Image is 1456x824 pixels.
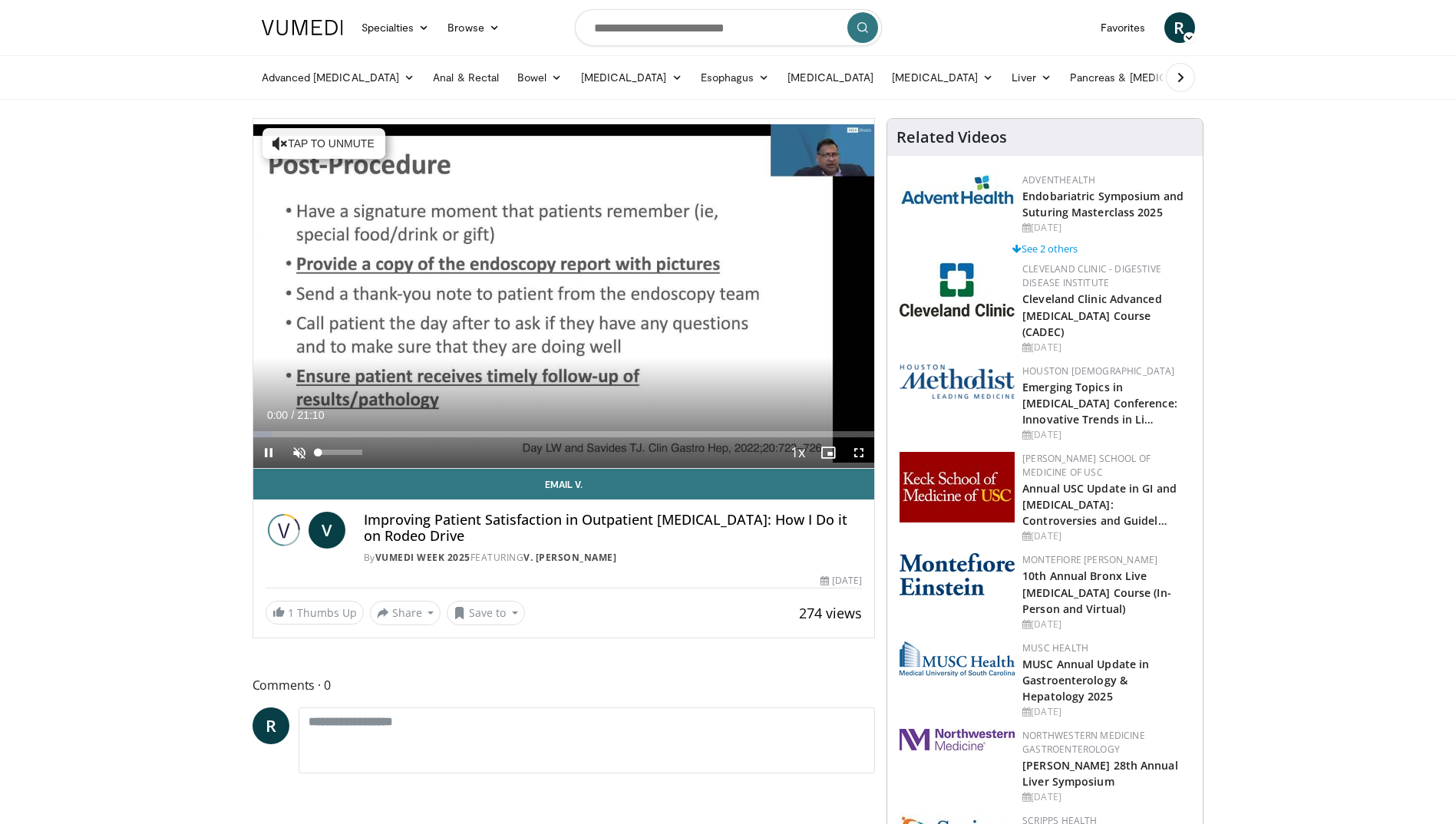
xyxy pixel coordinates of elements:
[424,62,508,93] a: Anal & Rectal
[352,12,439,43] a: Specialties
[1022,292,1162,338] a: Cleveland Clinic Advanced [MEDICAL_DATA] Course (CADEC)
[1164,12,1195,43] a: R
[1002,62,1060,93] a: Liver
[266,601,364,625] a: 1 Thumbs Up
[1022,758,1178,789] a: [PERSON_NAME] 28th Annual Liver Symposium
[1022,189,1184,219] a: Endobariatric Symposium and Suturing Masterclass 2025
[438,12,509,43] a: Browse
[575,9,882,46] input: Search topics, interventions
[799,604,862,622] span: 274 views
[253,119,875,469] video-js: Video Player
[1022,529,1190,543] div: [DATE]
[523,551,616,564] a: V. [PERSON_NAME]
[1022,553,1157,566] a: Montefiore [PERSON_NAME]
[900,262,1015,317] img: 26c3db21-1732-4825-9e63-fd6a0021a399.jpg.150x105_q85_autocrop_double_scale_upscale_version-0.2.jpg
[253,431,875,437] div: Progress Bar
[1091,12,1155,43] a: Favorites
[1022,641,1088,654] a: MUSC Health
[253,469,875,499] a: Email V.
[297,409,324,421] span: 21:10
[900,729,1015,750] img: 37f2bdae-6af4-4c49-ae65-fb99e80643fa.png.150x105_q85_autocrop_double_scale_upscale_version-0.2.jpg
[508,62,571,93] a: Bowel
[844,437,874,468] button: Fullscreen
[253,62,424,93] a: Advanced [MEDICAL_DATA]
[896,128,1007,147] h4: Related Videos
[1022,705,1190,719] div: [DATE]
[375,551,470,564] a: Vumedi Week 2025
[447,601,525,625] button: Save to
[1022,364,1174,377] a: Houston [DEMOGRAPHIC_DATA]
[370,601,441,625] button: Share
[288,605,294,620] span: 1
[1012,242,1078,255] a: See 2 others
[900,173,1015,205] img: 5c3c682d-da39-4b33-93a5-b3fb6ba9580b.jpg.150x105_q85_autocrop_double_scale_upscale_version-0.2.jpg
[778,62,883,93] a: [MEDICAL_DATA]
[1061,62,1240,93] a: Pancreas & [MEDICAL_DATA]
[364,512,863,545] h4: Improving Patient Satisfaction in Outpatient [MEDICAL_DATA]: How I Do it on Rodeo Drive
[1022,452,1151,479] a: [PERSON_NAME] School of Medicine of USC
[309,512,345,549] a: V
[1022,221,1190,235] div: [DATE]
[253,707,289,744] a: R
[883,62,1002,93] a: [MEDICAL_DATA]
[292,409,295,421] span: /
[900,641,1015,677] img: 28791e84-01ee-459c-8a20-346b708451fc.webp.150x105_q85_autocrop_double_scale_upscale_version-0.2.png
[262,20,343,35] img: VuMedi Logo
[262,128,385,159] button: Tap to unmute
[1022,341,1190,354] div: [DATE]
[266,512,302,549] img: Vumedi Week 2025
[1022,790,1190,804] div: [DATE]
[1022,481,1177,528] a: Annual USC Update in GI and [MEDICAL_DATA]: Controversies and Guidel…
[1022,428,1190,442] div: [DATE]
[253,437,284,468] button: Pause
[267,409,288,421] span: 0:00
[1022,262,1161,289] a: Cleveland Clinic - Digestive Disease Institute
[1022,569,1171,615] a: 10th Annual Bronx Live [MEDICAL_DATA] Course (In-Person and Virtual)
[364,551,863,565] div: By FEATURING
[820,574,862,588] div: [DATE]
[1022,173,1095,186] a: AdventHealth
[1022,657,1149,704] a: MUSC Annual Update in Gastroenterology & Hepatology 2025
[900,553,1015,595] img: b0142b4c-93a1-4b58-8f91-5265c282693c.png.150x105_q85_autocrop_double_scale_upscale_version-0.2.png
[572,62,692,93] a: [MEDICAL_DATA]
[900,364,1015,399] img: 5e4488cc-e109-4a4e-9fd9-73bb9237ee91.png.150x105_q85_autocrop_double_scale_upscale_version-0.2.png
[319,450,362,455] div: Volume Level
[253,675,876,695] span: Comments 0
[813,437,844,468] button: Enable picture-in-picture mode
[1022,729,1145,756] a: Northwestern Medicine Gastroenterology
[900,452,1015,522] img: 7b941f1f-d101-407a-8bfa-07bd47db01ba.png.150x105_q85_autocrop_double_scale_upscale_version-0.2.jpg
[1022,618,1190,631] div: [DATE]
[782,437,813,468] button: Playback Rate
[692,62,779,93] a: Esophagus
[1022,380,1177,427] a: Emerging Topics in [MEDICAL_DATA] Conference: Innovative Trends in Li…
[284,437,315,468] button: Unmute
